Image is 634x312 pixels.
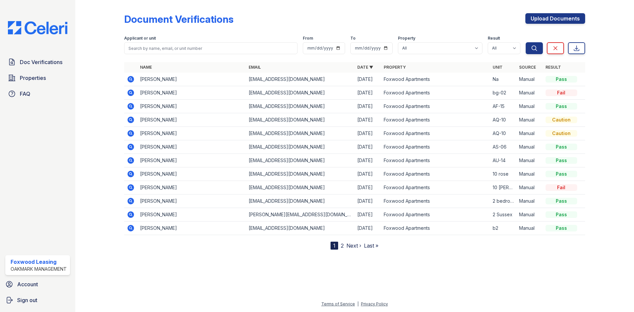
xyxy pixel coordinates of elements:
[381,113,490,127] td: Foxwood Apartments
[355,86,381,100] td: [DATE]
[17,280,38,288] span: Account
[516,100,543,113] td: Manual
[355,154,381,167] td: [DATE]
[381,140,490,154] td: Foxwood Apartments
[137,222,246,235] td: [PERSON_NAME]
[124,13,233,25] div: Document Verifications
[490,127,516,140] td: AQ-10
[546,184,577,191] div: Fail
[249,65,261,70] a: Email
[246,181,355,194] td: [EMAIL_ADDRESS][DOMAIN_NAME]
[137,194,246,208] td: [PERSON_NAME]
[361,301,388,306] a: Privacy Policy
[490,194,516,208] td: 2 bedroom
[11,258,67,266] div: Foxwood Leasing
[546,103,577,110] div: Pass
[381,73,490,86] td: Foxwood Apartments
[525,13,585,24] a: Upload Documents
[303,36,313,41] label: From
[331,242,338,250] div: 1
[140,65,152,70] a: Name
[546,130,577,137] div: Caution
[381,100,490,113] td: Foxwood Apartments
[321,301,355,306] a: Terms of Service
[516,222,543,235] td: Manual
[381,127,490,140] td: Foxwood Apartments
[357,301,359,306] div: |
[381,86,490,100] td: Foxwood Apartments
[246,194,355,208] td: [EMAIL_ADDRESS][DOMAIN_NAME]
[546,157,577,164] div: Pass
[546,117,577,123] div: Caution
[124,42,298,54] input: Search by name, email, or unit number
[381,154,490,167] td: Foxwood Apartments
[519,65,536,70] a: Source
[124,36,156,41] label: Applicant or unit
[246,140,355,154] td: [EMAIL_ADDRESS][DOMAIN_NAME]
[137,127,246,140] td: [PERSON_NAME]
[490,86,516,100] td: bg-02
[5,55,70,69] a: Doc Verifications
[3,294,73,307] a: Sign out
[246,127,355,140] td: [EMAIL_ADDRESS][DOMAIN_NAME]
[381,167,490,181] td: Foxwood Apartments
[137,113,246,127] td: [PERSON_NAME]
[357,65,373,70] a: Date ▼
[381,208,490,222] td: Foxwood Apartments
[246,154,355,167] td: [EMAIL_ADDRESS][DOMAIN_NAME]
[364,242,378,249] a: Last »
[355,100,381,113] td: [DATE]
[355,113,381,127] td: [DATE]
[490,113,516,127] td: AQ-10
[516,194,543,208] td: Manual
[381,222,490,235] td: Foxwood Apartments
[490,167,516,181] td: 10 rose
[355,194,381,208] td: [DATE]
[246,222,355,235] td: [EMAIL_ADDRESS][DOMAIN_NAME]
[493,65,503,70] a: Unit
[546,76,577,83] div: Pass
[490,73,516,86] td: Na
[355,167,381,181] td: [DATE]
[246,113,355,127] td: [EMAIL_ADDRESS][DOMAIN_NAME]
[516,154,543,167] td: Manual
[516,140,543,154] td: Manual
[137,154,246,167] td: [PERSON_NAME]
[5,87,70,100] a: FAQ
[516,181,543,194] td: Manual
[516,73,543,86] td: Manual
[490,208,516,222] td: 2 Sussex
[355,140,381,154] td: [DATE]
[341,242,344,249] a: 2
[137,86,246,100] td: [PERSON_NAME]
[137,140,246,154] td: [PERSON_NAME]
[355,181,381,194] td: [DATE]
[516,167,543,181] td: Manual
[350,36,356,41] label: To
[488,36,500,41] label: Result
[516,113,543,127] td: Manual
[137,100,246,113] td: [PERSON_NAME]
[490,222,516,235] td: b2
[20,74,46,82] span: Properties
[246,167,355,181] td: [EMAIL_ADDRESS][DOMAIN_NAME]
[490,100,516,113] td: AF-15
[11,266,67,272] div: Oakmark Management
[20,58,62,66] span: Doc Verifications
[3,21,73,34] img: CE_Logo_Blue-a8612792a0a2168367f1c8372b55b34899dd931a85d93a1a3d3e32e68fde9ad4.png
[516,127,543,140] td: Manual
[17,296,37,304] span: Sign out
[490,154,516,167] td: AU-14
[398,36,415,41] label: Property
[490,140,516,154] td: AS-06
[137,167,246,181] td: [PERSON_NAME]
[490,181,516,194] td: 10 [PERSON_NAME]
[355,222,381,235] td: [DATE]
[137,73,246,86] td: [PERSON_NAME]
[137,181,246,194] td: [PERSON_NAME]
[355,208,381,222] td: [DATE]
[546,225,577,231] div: Pass
[246,73,355,86] td: [EMAIL_ADDRESS][DOMAIN_NAME]
[5,71,70,85] a: Properties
